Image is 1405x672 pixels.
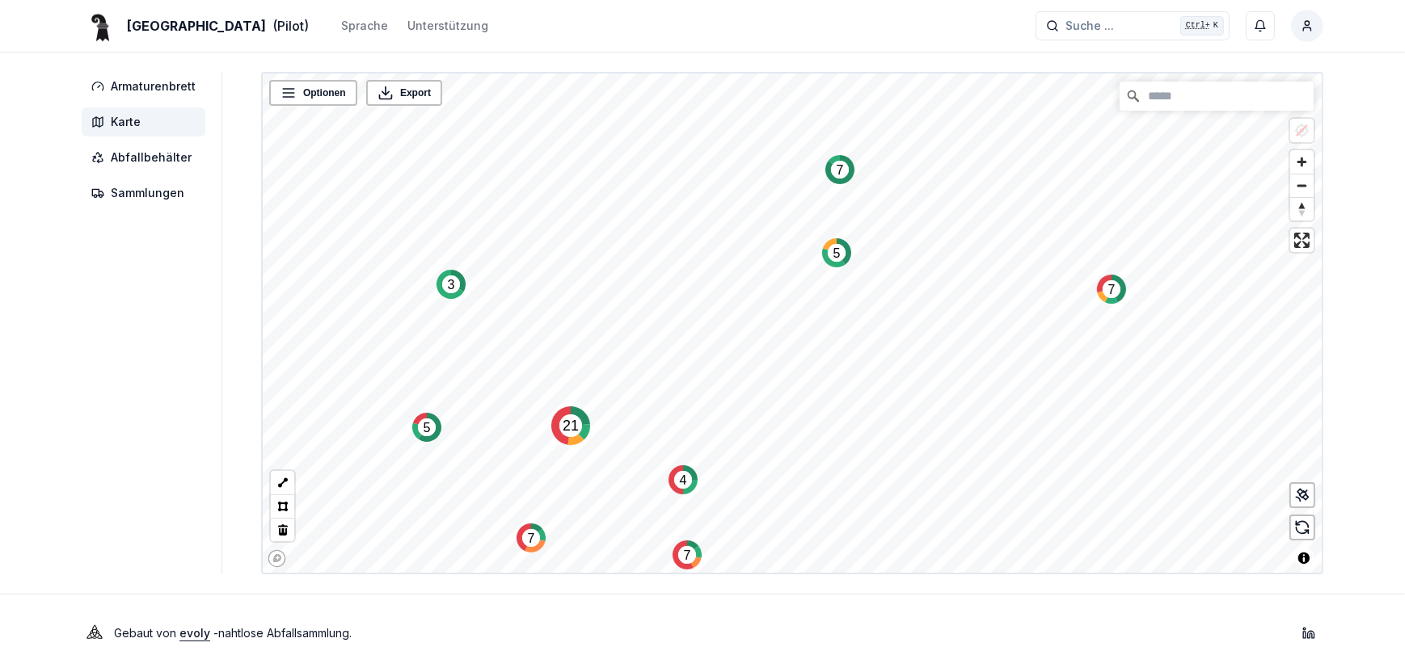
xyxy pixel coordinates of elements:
[127,16,266,36] span: [GEOGRAPHIC_DATA]
[82,72,212,101] a: Armaturenbrett
[268,549,286,568] a: Mapbox logo
[82,143,212,172] a: Abfallbehälter
[1290,198,1314,220] span: Reset bearing to north
[673,540,702,569] div: Map marker
[111,114,141,130] span: Karte
[400,85,431,101] span: Export
[1290,150,1314,174] button: Zoom in
[1290,229,1314,252] button: Enter fullscreen
[82,178,212,208] a: Sammlungen
[448,278,455,292] text: 3
[822,238,851,267] div: Map marker
[424,421,431,435] text: 5
[551,406,590,445] div: Map marker
[563,418,579,434] text: 21
[1120,82,1314,111] input: Suche
[680,473,687,487] text: 4
[82,6,120,45] img: Basel Logo
[303,85,346,101] span: Optionen
[669,465,698,494] div: Map marker
[412,413,441,442] div: Map marker
[111,149,192,166] span: Abfallbehälter
[833,246,841,260] text: 5
[407,16,488,36] a: Unterstützung
[271,471,294,494] button: LineString tool (l)
[517,523,546,552] div: Map marker
[263,73,1327,576] canvas: Map
[437,270,466,299] div: Map marker
[837,163,844,177] text: 7
[82,620,108,646] img: Evoly Logo
[82,107,212,136] a: Karte
[272,16,309,36] span: (Pilot)
[1065,18,1114,34] span: Suche ...
[528,531,535,545] text: 7
[82,16,309,36] a: [GEOGRAPHIC_DATA](Pilot)
[1108,283,1116,296] text: 7
[1290,174,1314,197] button: Zoom out
[684,548,691,562] text: 7
[341,16,388,36] button: Sprache
[1290,119,1314,142] button: Location not available
[271,494,294,518] button: Polygon tool (p)
[1290,174,1314,197] span: Zoom out
[111,78,196,94] span: Armaturenbrett
[341,18,388,34] div: Sprache
[825,155,854,184] div: Map marker
[1097,275,1126,304] div: Map marker
[1294,548,1314,568] button: Toggle attribution
[114,622,352,645] p: Gebaut von - nahtlose Abfallsammlung .
[179,626,210,640] a: evoly
[1290,197,1314,220] button: Reset bearing to north
[271,518,294,541] button: Delete
[111,185,184,201] span: Sammlungen
[1036,11,1230,40] button: Suche ...Ctrl+K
